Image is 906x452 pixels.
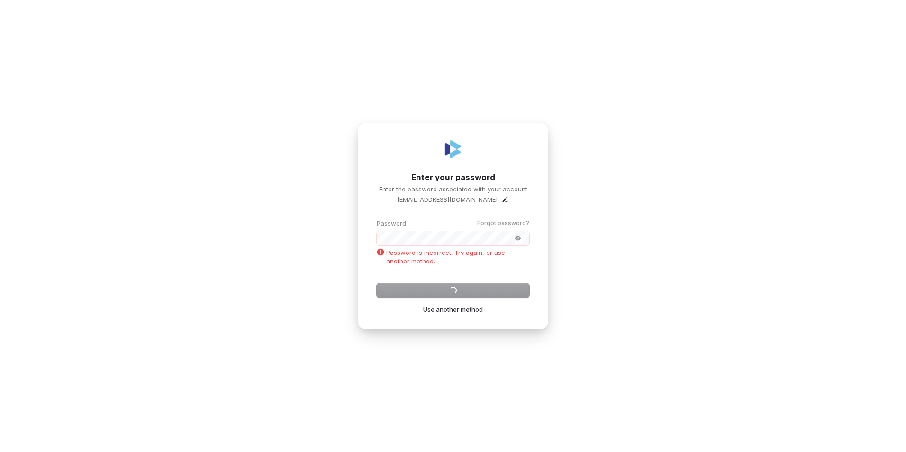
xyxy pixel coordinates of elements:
[423,305,483,314] a: Use another method
[442,138,464,161] img: Coverbase
[377,172,529,183] h1: Enter your password
[501,196,509,203] button: Edit
[377,185,529,193] p: Enter the password associated with your account
[397,195,498,204] p: [EMAIL_ADDRESS][DOMAIN_NAME]
[377,248,529,265] p: Password is incorrect. Try again, or use another method.
[508,233,527,244] button: Show password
